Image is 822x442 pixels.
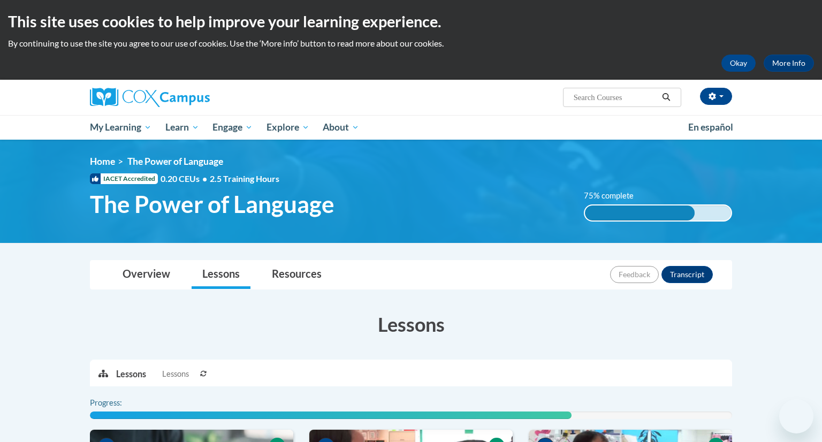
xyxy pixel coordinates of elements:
[112,261,181,289] a: Overview
[90,190,334,218] span: The Power of Language
[90,397,151,409] label: Progress:
[584,190,645,202] label: 75% complete
[90,311,732,338] h3: Lessons
[700,88,732,105] button: Account Settings
[267,121,309,134] span: Explore
[90,121,151,134] span: My Learning
[205,115,260,140] a: Engage
[192,261,250,289] a: Lessons
[8,37,814,49] p: By continuing to use the site you agree to our use of cookies. Use the ‘More info’ button to read...
[165,121,199,134] span: Learn
[8,11,814,32] h2: This site uses cookies to help improve your learning experience.
[212,121,253,134] span: Engage
[158,115,206,140] a: Learn
[210,173,279,184] span: 2.5 Training Hours
[316,115,367,140] a: About
[323,121,359,134] span: About
[83,115,158,140] a: My Learning
[90,88,210,107] img: Cox Campus
[260,115,316,140] a: Explore
[202,173,207,184] span: •
[127,156,223,167] span: The Power of Language
[162,368,189,380] span: Lessons
[681,116,740,139] a: En español
[90,88,293,107] a: Cox Campus
[661,266,713,283] button: Transcript
[721,55,756,72] button: Okay
[764,55,814,72] a: More Info
[779,399,813,433] iframe: Button to launch messaging window
[161,173,210,185] span: 0.20 CEUs
[90,173,158,184] span: IACET Accredited
[74,115,748,140] div: Main menu
[90,156,115,167] a: Home
[573,91,658,104] input: Search Courses
[610,266,659,283] button: Feedback
[261,261,332,289] a: Resources
[116,368,146,380] p: Lessons
[585,205,695,220] div: 75% complete
[658,91,674,104] button: Search
[688,121,733,133] span: En español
